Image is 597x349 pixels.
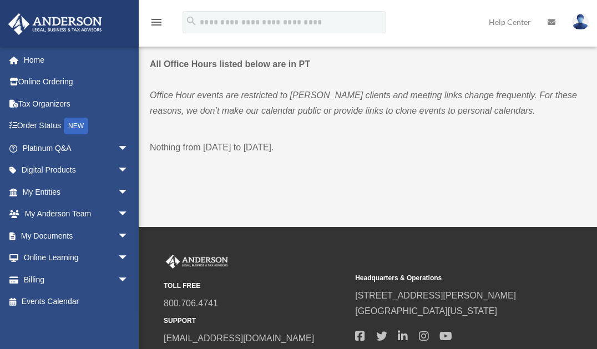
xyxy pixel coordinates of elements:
a: Home [8,49,145,71]
a: My Anderson Teamarrow_drop_down [8,203,145,225]
span: arrow_drop_down [118,159,140,182]
a: Digital Productsarrow_drop_down [8,159,145,181]
span: arrow_drop_down [118,225,140,247]
i: menu [150,16,163,29]
a: [GEOGRAPHIC_DATA][US_STATE] [355,306,497,316]
small: Headquarters & Operations [355,272,539,284]
a: 800.706.4741 [164,299,218,308]
span: arrow_drop_down [118,247,140,270]
span: arrow_drop_down [118,269,140,291]
a: Tax Organizers [8,93,145,115]
img: User Pic [572,14,589,30]
a: My Entitiesarrow_drop_down [8,181,145,203]
em: Office Hour events are restricted to [PERSON_NAME] clients and meeting links change frequently. F... [150,90,577,115]
a: Events Calendar [8,291,145,313]
img: Anderson Advisors Platinum Portal [164,255,230,269]
a: [EMAIL_ADDRESS][DOMAIN_NAME] [164,333,314,343]
span: arrow_drop_down [118,181,140,204]
span: arrow_drop_down [118,203,140,226]
a: Online Learningarrow_drop_down [8,247,145,269]
small: SUPPORT [164,315,347,327]
span: arrow_drop_down [118,137,140,160]
a: [STREET_ADDRESS][PERSON_NAME] [355,291,516,300]
a: My Documentsarrow_drop_down [8,225,145,247]
a: Online Ordering [8,71,145,93]
p: Nothing from [DATE] to [DATE]. [150,140,583,155]
strong: All Office Hours listed below are in PT [150,59,310,69]
a: menu [150,19,163,29]
a: Billingarrow_drop_down [8,269,145,291]
a: Platinum Q&Aarrow_drop_down [8,137,145,159]
div: NEW [64,118,88,134]
img: Anderson Advisors Platinum Portal [5,13,105,35]
i: search [185,15,198,27]
a: Order StatusNEW [8,115,145,138]
small: TOLL FREE [164,280,347,292]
